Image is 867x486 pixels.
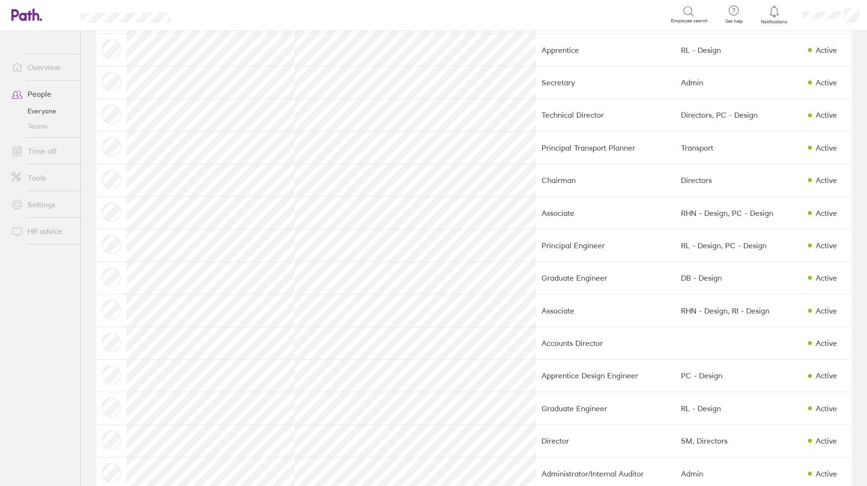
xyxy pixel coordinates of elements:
[4,222,80,241] a: HR advice
[816,273,837,282] div: Active
[675,359,802,392] td: PC - Design
[675,99,802,131] td: Directors, PC - Design
[536,294,675,327] td: Associate
[675,294,802,327] td: RHN - Design, RI - Design
[536,262,675,294] td: Graduate Engineer
[675,34,802,66] td: RL - Design
[536,197,675,229] td: Associate
[536,99,675,131] td: Technical Director
[816,371,837,380] div: Active
[675,132,802,164] td: Transport
[816,111,837,119] div: Active
[816,436,837,445] div: Active
[816,339,837,347] div: Active
[816,176,837,184] div: Active
[4,84,80,103] a: People
[4,195,80,214] a: Settings
[536,425,675,457] td: Director
[675,392,802,425] td: RL - Design
[536,359,675,392] td: Apprentice Design Engineer
[759,5,790,25] a: Notifications
[675,197,802,229] td: RHN - Design, PC - Design
[675,66,802,99] td: Admin
[536,164,675,196] td: Chairman
[675,229,802,262] td: RL - Design, PC - Design
[816,78,837,87] div: Active
[671,18,708,24] span: Employee search
[719,19,749,24] span: Get help
[536,327,675,359] td: Accounts Director
[197,10,221,19] div: Search
[4,58,80,77] a: Overview
[4,142,80,161] a: Time off
[816,404,837,413] div: Active
[4,168,80,187] a: Tools
[816,306,837,315] div: Active
[759,19,790,25] span: Notifications
[675,425,802,457] td: SM, Directors
[536,392,675,425] td: Graduate Engineer
[4,103,80,119] a: Everyone
[675,262,802,294] td: DB - Design
[536,34,675,66] td: Apprentice
[816,209,837,217] div: Active
[536,132,675,164] td: Principal Transport Planner
[4,119,80,134] a: Teams
[675,164,802,196] td: Directors
[536,229,675,262] td: Principal Engineer
[816,469,837,478] div: Active
[816,46,837,54] div: Active
[536,66,675,99] td: Secretary
[816,143,837,152] div: Active
[816,241,837,250] div: Active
